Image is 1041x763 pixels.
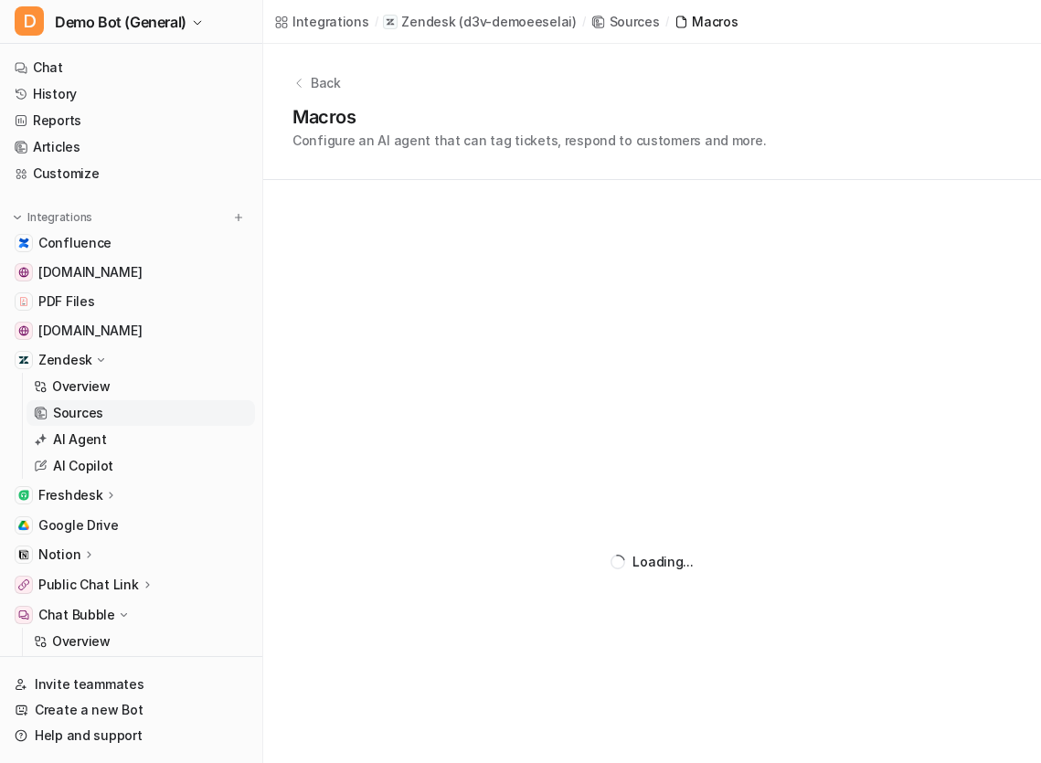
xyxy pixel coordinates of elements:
a: Reports [7,108,255,133]
img: Notion [18,549,29,560]
a: www.airbnb.com[DOMAIN_NAME] [7,318,255,344]
img: Zendesk [18,355,29,366]
span: Confluence [38,234,112,252]
p: Zendesk [401,13,455,31]
p: Sources [53,404,103,422]
span: / [665,14,669,30]
a: Chat [7,55,255,80]
p: Back [311,73,341,92]
p: Overview [52,377,111,396]
a: AI Copilot [27,453,255,479]
p: Chat Bubble [38,606,115,624]
img: www.airbnb.com [18,325,29,336]
a: Help and support [7,723,255,748]
a: Google DriveGoogle Drive [7,513,255,538]
span: [DOMAIN_NAME] [38,263,142,281]
div: Sources [610,12,660,31]
span: PDF Files [38,292,94,311]
img: PDF Files [18,296,29,307]
span: Demo Bot (General) [55,9,186,35]
a: Overview [27,374,255,399]
p: Freshdesk [38,486,102,504]
a: History [7,81,255,107]
a: Sources [27,400,255,426]
a: Integrations [274,12,369,31]
img: Confluence [18,238,29,249]
div: Integrations [292,12,369,31]
img: Freshdesk [18,490,29,501]
img: www.atlassian.com [18,267,29,278]
span: / [375,14,378,30]
p: Overview [52,632,111,651]
span: / [582,14,586,30]
a: Customize [7,161,255,186]
h1: Macros [292,103,766,131]
a: Overview [27,629,255,654]
img: Public Chat Link [18,579,29,590]
a: AI Agent [27,427,255,452]
p: Public Chat Link [38,576,139,594]
div: Macros [692,12,738,31]
a: Macros [674,12,738,31]
a: Invite teammates [7,672,255,697]
span: [DOMAIN_NAME] [38,322,142,340]
p: AI Agent [53,430,107,449]
p: Integrations [27,210,92,225]
p: AI Copilot [53,457,113,475]
a: www.atlassian.com[DOMAIN_NAME] [7,260,255,285]
p: Configure an AI agent that can tag tickets, respond to customers and more. [292,131,766,150]
div: Loading... [632,552,693,571]
a: ConfluenceConfluence [7,230,255,256]
a: Articles [7,134,255,160]
p: Notion [38,546,80,564]
a: Zendesk(d3v-demoeeselai) [383,13,576,31]
img: Chat Bubble [18,609,29,620]
p: ( d3v-demoeeselai ) [459,13,576,31]
span: D [15,6,44,36]
a: Create a new Bot [7,697,255,723]
a: PDF FilesPDF Files [7,289,255,314]
img: menu_add.svg [232,211,245,224]
img: expand menu [11,211,24,224]
button: Integrations [7,208,98,227]
img: Google Drive [18,520,29,531]
p: Zendesk [38,351,92,369]
a: Sources [591,12,660,31]
span: Google Drive [38,516,119,535]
